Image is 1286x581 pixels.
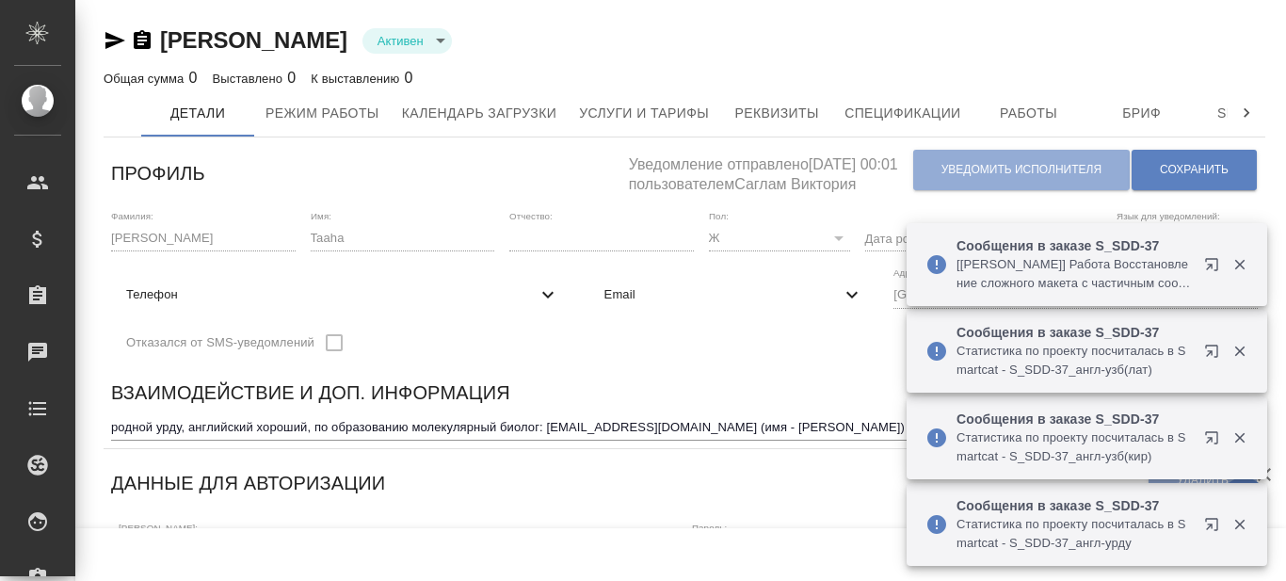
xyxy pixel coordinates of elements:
[589,274,879,315] div: Email
[111,420,1258,434] textarea: родной урду, английский хороший, по образованию молекулярный биолог: [EMAIL_ADDRESS][DOMAIN_NAME]...
[1220,343,1259,360] button: Закрыть
[131,29,153,52] button: Скопировать ссылку
[126,285,537,304] span: Телефон
[1160,162,1229,178] span: Сохранить
[893,268,923,278] label: Адрес:
[731,102,822,125] span: Реквизиты
[956,255,1192,293] p: [[PERSON_NAME]] Работа Восстановление сложного макета с частичным соответствием оформлению оригин...
[1097,102,1187,125] span: Бриф
[119,524,198,533] label: [PERSON_NAME]:
[372,33,429,49] button: Активен
[1193,506,1238,551] button: Открыть в новой вкладке
[153,102,243,125] span: Детали
[509,211,553,220] label: Отчество:
[311,211,331,220] label: Имя:
[956,515,1192,553] p: Cтатистика по проекту посчиталась в Smartcat - S_SDD-37_англ-урду
[111,468,385,498] h6: Данные для авторизации
[956,496,1192,515] p: Сообщения в заказе S_SDD-37
[126,333,314,352] span: Отказался от SMS-уведомлений
[709,211,729,220] label: Пол:
[956,410,1192,428] p: Сообщения в заказе S_SDD-37
[629,145,912,195] h5: Уведомление отправлено [DATE] 00:01 пользователем Саглам Виктория
[1220,516,1259,533] button: Закрыть
[709,225,850,251] div: Ж
[1193,246,1238,291] button: Открыть в новой вкладке
[104,29,126,52] button: Скопировать ссылку для ЯМессенджера
[213,72,288,86] p: Выставлено
[111,211,153,220] label: Фамилия:
[1117,211,1220,220] label: Язык для уведомлений:
[160,27,347,53] a: [PERSON_NAME]
[956,236,1192,255] p: Сообщения в заказе S_SDD-37
[1193,332,1238,378] button: Открыть в новой вкладке
[956,342,1192,379] p: Cтатистика по проекту посчиталась в Smartcat - S_SDD-37_англ-узб(лат)
[956,323,1192,342] p: Сообщения в заказе S_SDD-37
[692,524,727,533] label: Пароль:
[402,102,557,125] span: Календарь загрузки
[213,67,297,89] div: 0
[1132,150,1257,190] button: Сохранить
[104,72,188,86] p: Общая сумма
[956,428,1192,466] p: Cтатистика по проекту посчиталась в Smartcat - S_SDD-37_англ-узб(кир)
[362,28,452,54] div: Активен
[1220,256,1259,273] button: Закрыть
[579,102,709,125] span: Услуги и тарифы
[311,67,412,89] div: 0
[1220,429,1259,446] button: Закрыть
[111,158,205,188] h6: Профиль
[311,72,404,86] p: К выставлению
[1193,419,1238,464] button: Открыть в новой вкладке
[111,378,510,408] h6: Взаимодействие и доп. информация
[111,274,574,315] div: Телефон
[844,102,960,125] span: Спецификации
[265,102,379,125] span: Режим работы
[104,67,198,89] div: 0
[984,102,1074,125] span: Работы
[604,285,842,304] span: Email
